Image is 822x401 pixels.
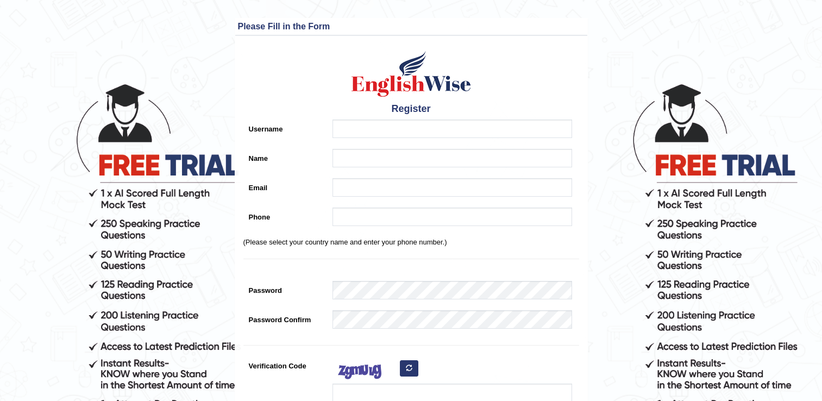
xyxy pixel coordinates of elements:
[243,178,328,193] label: Email
[243,208,328,222] label: Phone
[243,120,328,134] label: Username
[243,310,328,325] label: Password Confirm
[349,49,473,98] img: Logo of English Wise create a new account for intelligent practice with AI
[243,104,579,115] h4: Register
[243,281,328,296] label: Password
[238,22,585,32] h3: Please Fill in the Form
[243,356,328,371] label: Verification Code
[243,237,579,247] p: (Please select your country name and enter your phone number.)
[243,149,328,164] label: Name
